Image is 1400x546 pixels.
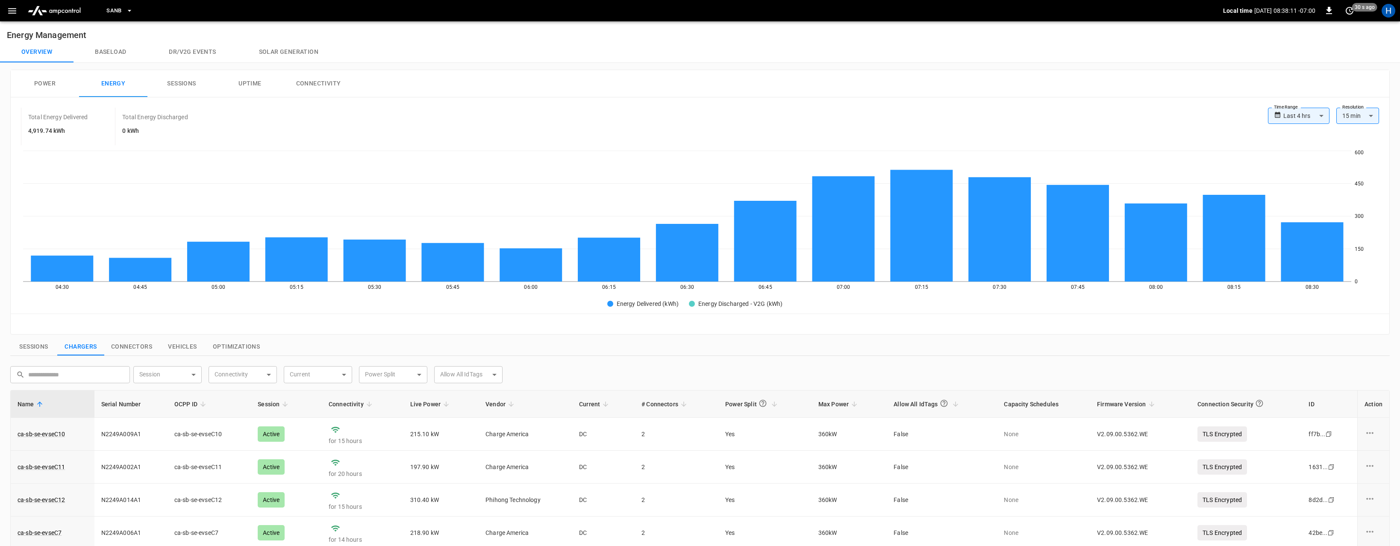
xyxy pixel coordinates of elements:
div: copy [1327,462,1336,472]
td: DC [572,451,635,484]
button: Energy [79,70,147,97]
button: Uptime [216,70,284,97]
tspan: 04:45 [133,284,147,290]
td: N2249A009A1 [94,418,168,451]
tspan: 05:30 [368,284,382,290]
p: TLS Encrypted [1197,426,1247,442]
button: Solar generation [238,42,340,62]
tspan: 06:00 [524,284,538,290]
p: [DATE] 08:38:11 -07:00 [1254,6,1315,15]
button: Power [11,70,79,97]
td: False [887,484,997,517]
button: show latest optimizations [206,338,267,356]
span: Vendor [485,399,517,409]
p: None [1004,496,1083,504]
img: ampcontrol.io logo [24,3,84,19]
td: V2.09.00.5362.WE [1090,418,1191,451]
p: Total Energy Delivered [28,113,88,121]
tspan: 450 [1355,181,1364,187]
td: False [887,451,997,484]
div: Active [258,525,285,540]
td: Yes [718,418,812,451]
a: ca-sb-se-evseC11 [18,463,65,471]
tspan: 08:30 [1306,284,1319,290]
p: for 20 hours [329,470,397,478]
div: copy [1327,495,1336,505]
span: Energy Discharged - V2G (kWh) [698,299,782,308]
td: DC [572,484,635,517]
span: Session [258,399,291,409]
label: Time Range [1274,104,1298,111]
td: False [887,418,997,451]
th: Serial Number [94,390,168,418]
div: profile-icon [1382,4,1395,18]
button: show latest charge points [57,338,104,356]
th: Action [1357,390,1389,418]
span: Allow All IdTags [894,396,961,412]
span: Energy Delivered (kWh) [617,299,679,308]
button: show latest sessions [10,338,57,356]
span: Power Split [725,396,780,412]
div: Last 4 hrs [1283,108,1329,124]
tspan: 07:00 [837,284,850,290]
div: 42be ... [1309,528,1327,537]
tspan: 600 [1355,150,1364,156]
td: Charge America [479,418,572,451]
div: copy [1327,528,1335,537]
p: None [1004,463,1083,471]
tspan: 07:30 [993,284,1006,290]
td: Phihong Technology [479,484,572,517]
tspan: 06:15 [602,284,616,290]
tspan: 06:45 [759,284,772,290]
td: 2 [635,484,718,517]
tspan: 06:30 [680,284,694,290]
tspan: 300 [1355,213,1364,219]
div: ff7b ... [1309,430,1325,438]
tspan: 07:15 [915,284,929,290]
tspan: 0 [1355,279,1358,285]
button: Sessions [147,70,216,97]
div: Active [258,492,285,508]
td: 215.10 kW [403,418,479,451]
div: 8d2d ... [1309,496,1328,504]
p: for 15 hours [329,502,397,511]
tspan: 08:00 [1149,284,1163,290]
tspan: 05:45 [446,284,460,290]
h6: 4,919.74 kWh [28,126,88,136]
tspan: 05:15 [290,284,303,290]
div: Active [258,459,285,475]
a: ca-sb-se-evseC7 [18,528,62,537]
tspan: 04:30 [56,284,69,290]
td: 197.90 kW [403,451,479,484]
a: ca-sb-se-evseC10 [18,430,65,438]
td: V2.09.00.5362.WE [1090,484,1191,517]
td: 2 [635,451,718,484]
td: N2249A014A1 [94,484,168,517]
div: copy [1325,429,1333,439]
p: TLS Encrypted [1197,525,1247,540]
a: ca-sb-se-evseC12 [18,496,65,504]
span: OCPP ID [174,399,209,409]
p: None [1004,528,1083,537]
th: ID [1302,390,1357,418]
button: show latest vehicles [159,338,206,356]
tspan: 05:00 [212,284,225,290]
td: 360 kW [812,451,887,484]
span: Connectivity [329,399,375,409]
td: 360 kW [812,484,887,517]
div: 1631 ... [1309,463,1328,471]
button: SanB [103,3,136,19]
span: Firmware Version [1097,399,1157,409]
button: Connectivity [284,70,353,97]
td: 310.40 kW [403,484,479,517]
span: Current [579,399,611,409]
td: Charge America [479,451,572,484]
div: charge point options [1365,461,1382,473]
p: TLS Encrypted [1197,492,1247,508]
div: 15 min [1336,108,1379,124]
button: Dr/V2G events [147,42,237,62]
p: TLS Encrypted [1197,459,1247,475]
span: # Connectors [641,399,689,409]
div: charge point options [1365,428,1382,440]
div: Active [258,426,285,442]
